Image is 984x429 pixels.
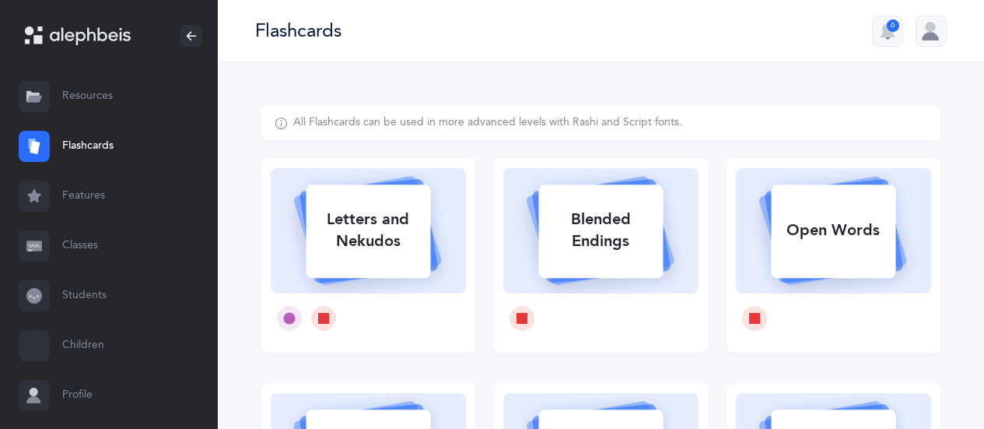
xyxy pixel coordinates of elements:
div: Flashcards [255,18,341,44]
div: All Flashcards can be used in more advanced levels with Rashi and Script fonts. [293,115,682,131]
button: 6 [872,16,903,47]
div: Blended Endings [538,199,663,262]
div: Letters and Nekudos [306,199,430,262]
div: Open Words [771,210,895,251]
div: 6 [887,19,899,32]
